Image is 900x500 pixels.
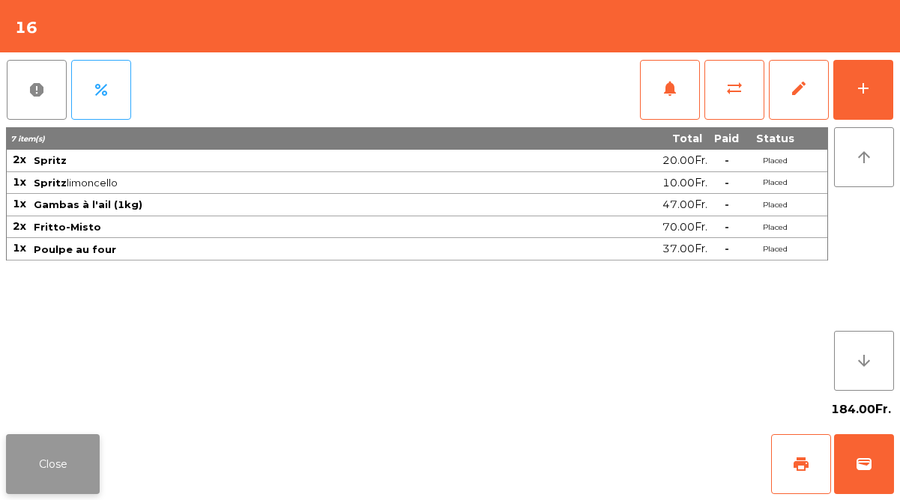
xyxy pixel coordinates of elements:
[834,127,894,187] button: arrow_upward
[745,150,805,172] td: Placed
[833,60,893,120] button: add
[6,434,100,494] button: Close
[662,150,707,171] span: 20.00Fr.
[13,197,26,210] span: 1x
[769,60,829,120] button: edit
[745,127,805,150] th: Status
[661,79,679,97] span: notifications
[855,148,873,166] i: arrow_upward
[13,153,26,166] span: 2x
[725,198,729,211] span: -
[708,127,745,150] th: Paid
[725,176,729,189] span: -
[771,434,831,494] button: print
[725,220,729,234] span: -
[34,177,67,189] span: Spritz
[854,79,872,97] div: add
[71,60,131,120] button: percent
[34,221,101,233] span: Fritto-Misto
[662,173,707,193] span: 10.00Fr.
[745,194,805,216] td: Placed
[662,217,707,237] span: 70.00Fr.
[7,60,67,120] button: report
[831,398,891,421] span: 184.00Fr.
[13,241,26,254] span: 1x
[34,177,508,189] span: limoncello
[834,331,894,391] button: arrow_downward
[834,434,894,494] button: wallet
[745,172,805,195] td: Placed
[13,219,26,233] span: 2x
[15,16,37,39] h4: 16
[790,79,808,97] span: edit
[745,216,805,239] td: Placed
[855,352,873,370] i: arrow_downward
[13,175,26,189] span: 1x
[28,81,46,99] span: report
[725,153,729,167] span: -
[662,195,707,215] span: 47.00Fr.
[662,239,707,259] span: 37.00Fr.
[725,79,743,97] span: sync_alt
[640,60,700,120] button: notifications
[92,81,110,99] span: percent
[745,238,805,260] td: Placed
[10,134,45,144] span: 7 item(s)
[34,154,67,166] span: Spritz
[855,455,873,473] span: wallet
[34,243,116,255] span: Poulpe au four
[704,60,764,120] button: sync_alt
[510,127,708,150] th: Total
[34,198,142,210] span: Gambas à l'ail (1kg)
[725,242,729,255] span: -
[792,455,810,473] span: print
